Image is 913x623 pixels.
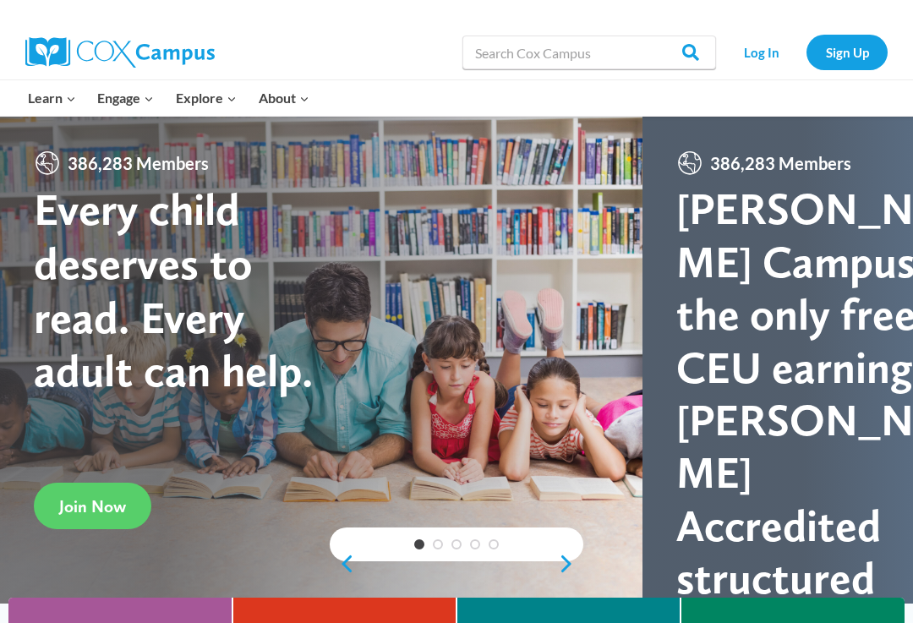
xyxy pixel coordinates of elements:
span: About [259,87,309,109]
a: 1 [414,539,424,549]
div: content slider buttons [330,547,583,581]
a: 3 [451,539,462,549]
strong: Every child deserves to read. Every adult can help. [34,182,313,397]
a: Log In [724,35,798,69]
nav: Secondary Navigation [724,35,888,69]
input: Search Cox Campus [462,36,716,69]
span: 386,283 Members [61,150,216,177]
span: Learn [28,87,76,109]
img: Cox Campus [25,37,215,68]
a: Sign Up [806,35,888,69]
a: next [558,554,583,574]
span: Explore [176,87,237,109]
span: Join Now [59,496,126,516]
a: 2 [433,539,443,549]
span: Engage [97,87,154,109]
a: previous [330,554,355,574]
nav: Primary Navigation [17,80,320,116]
span: 386,283 Members [703,150,858,177]
a: Join Now [34,483,151,529]
a: 5 [489,539,499,549]
a: 4 [470,539,480,549]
